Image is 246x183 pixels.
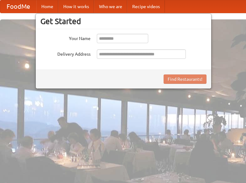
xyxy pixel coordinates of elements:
[0,0,36,13] a: FoodMe
[164,74,207,84] button: Find Restaurants!
[94,0,127,13] a: Who we are
[36,0,58,13] a: Home
[40,49,91,57] label: Delivery Address
[58,0,94,13] a: How it works
[127,0,165,13] a: Recipe videos
[40,34,91,42] label: Your Name
[40,17,207,26] h3: Get Started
